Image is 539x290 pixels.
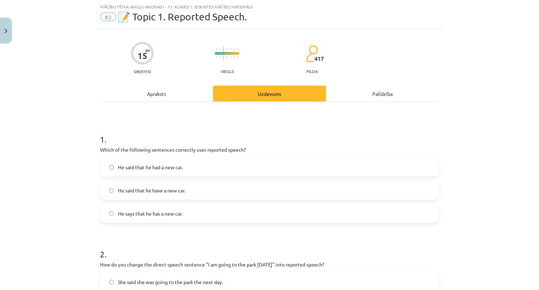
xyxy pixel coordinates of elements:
[213,86,326,101] div: Uzdevums
[5,29,7,33] img: icon-close-lesson-0947bae3869378f0d4975bcd49f059093ad1ed9edebbc8119c70593378902aed.svg
[100,86,213,101] div: Apraksts
[221,69,234,74] p: Viegls
[216,48,217,50] img: icon-short-line-57e1e144782c952c97e751825c79c345078a6d821885a25fce030b3d8c18986b.svg
[234,48,234,50] img: icon-short-line-57e1e144782c952c97e751825c79c345078a6d821885a25fce030b3d8c18986b.svg
[230,48,231,50] img: icon-short-line-57e1e144782c952c97e751825c79c345078a6d821885a25fce030b3d8c18986b.svg
[100,122,439,144] h1: 1 .
[216,57,217,58] img: icon-short-line-57e1e144782c952c97e751825c79c345078a6d821885a25fce030b3d8c18986b.svg
[131,69,154,74] p: Saņemsi
[237,57,238,58] img: icon-short-line-57e1e144782c952c97e751825c79c345078a6d821885a25fce030b3d8c18986b.svg
[118,187,185,194] span: He said that he have a new car.
[306,69,318,74] p: pilda
[109,211,114,216] input: He says that he has a new car.
[138,51,147,61] div: 15
[223,47,224,60] img: icon-long-line-d9ea69661e0d244f92f715978eff75569469978d946b2353a9bb055b3ed8787d.svg
[118,11,247,22] span: 📝 Topic 1. Reported Speech.
[100,261,439,268] p: How do you change the direct speech sentence "I am going to the park [DATE]" into reported speech?
[326,86,439,101] div: Palīdzība
[237,48,238,50] img: icon-short-line-57e1e144782c952c97e751825c79c345078a6d821885a25fce030b3d8c18986b.svg
[100,146,439,153] p: Which of the following sentences correctly uses reported speech?
[118,210,182,217] span: He says that he has a new car.
[100,237,439,259] h1: 2 .
[220,57,220,58] img: icon-short-line-57e1e144782c952c97e751825c79c345078a6d821885a25fce030b3d8c18986b.svg
[145,48,150,52] span: XP
[234,57,234,58] img: icon-short-line-57e1e144782c952c97e751825c79c345078a6d821885a25fce030b3d8c18986b.svg
[230,57,231,58] img: icon-short-line-57e1e144782c952c97e751825c79c345078a6d821885a25fce030b3d8c18986b.svg
[109,280,114,284] input: She said she was going to the park the next day.
[220,48,220,50] img: icon-short-line-57e1e144782c952c97e751825c79c345078a6d821885a25fce030b3d8c18986b.svg
[109,165,114,170] input: He said that he had a new car.
[314,55,324,62] span: 417
[227,48,227,50] img: icon-short-line-57e1e144782c952c97e751825c79c345078a6d821885a25fce030b3d8c18986b.svg
[100,13,116,21] span: #2
[100,4,439,9] div: Mācību tēma: Angļu valodas i - 11. klases 1. ieskaites mācību materiāls
[118,164,183,171] span: He said that he had a new car.
[109,188,114,193] input: He said that he have a new car.
[306,45,318,62] img: students-c634bb4e5e11cddfef0936a35e636f08e4e9abd3cc4e673bd6f9a4125e45ecb1.svg
[227,57,227,58] img: icon-short-line-57e1e144782c952c97e751825c79c345078a6d821885a25fce030b3d8c18986b.svg
[118,278,223,286] span: She said she was going to the park the next day.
